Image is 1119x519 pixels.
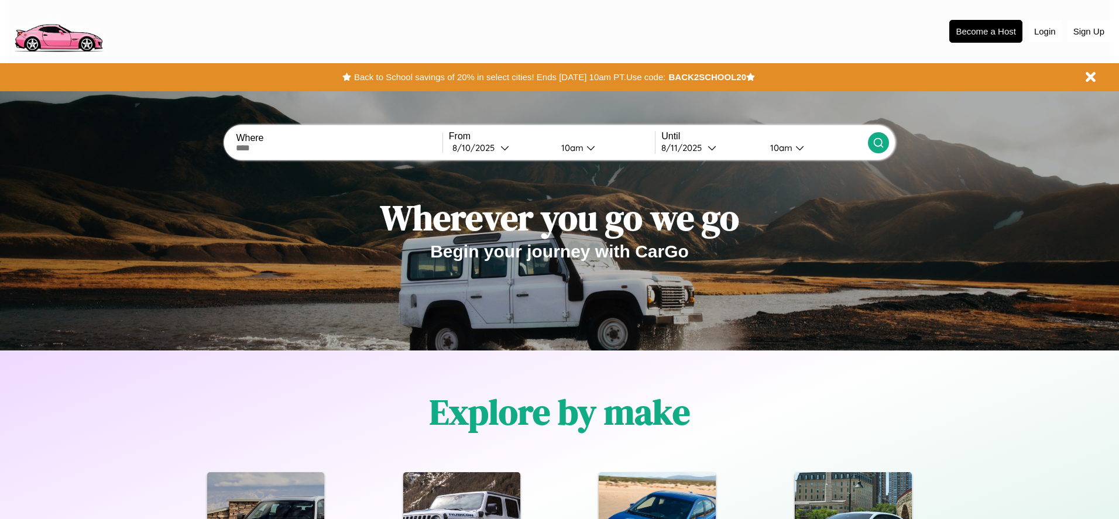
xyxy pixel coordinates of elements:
div: 10am [555,142,586,153]
button: Login [1028,20,1062,42]
button: Sign Up [1067,20,1110,42]
h1: Explore by make [430,388,690,436]
b: BACK2SCHOOL20 [668,72,746,82]
label: Until [661,131,867,142]
button: Back to School savings of 20% in select cities! Ends [DATE] 10am PT.Use code: [351,69,668,85]
label: From [449,131,655,142]
div: 10am [764,142,795,153]
div: 8 / 11 / 2025 [661,142,708,153]
button: 10am [761,142,867,154]
div: 8 / 10 / 2025 [452,142,500,153]
button: 10am [552,142,655,154]
button: 8/10/2025 [449,142,552,154]
label: Where [236,133,442,143]
button: Become a Host [949,20,1022,43]
img: logo [9,6,108,55]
